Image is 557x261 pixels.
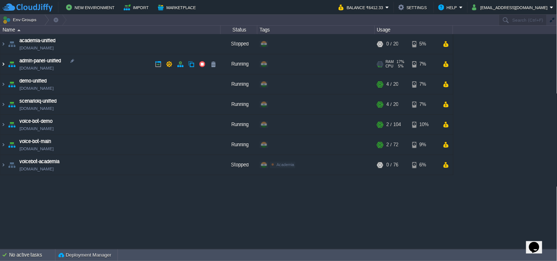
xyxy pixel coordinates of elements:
img: AMDAwAAAACH5BAEAAAAALAAAAAABAAEAAAICRAEAOw== [7,135,17,155]
a: [DOMAIN_NAME] [19,85,54,92]
div: 5% [412,34,436,54]
a: admin-panel-unified [19,57,61,65]
a: academia-unified [19,37,55,44]
span: 17% [397,60,405,64]
div: 7% [412,74,436,94]
img: CloudJiffy [3,3,53,12]
button: New Environment [66,3,117,12]
img: AMDAwAAAACH5BAEAAAAALAAAAAABAAEAAAICRAEAOw== [0,155,6,175]
button: Help [438,3,459,12]
div: 2 / 72 [387,135,398,155]
a: demo-unified [19,77,47,85]
a: [DOMAIN_NAME] [19,105,54,112]
div: 4 / 20 [387,95,398,114]
img: AMDAwAAAACH5BAEAAAAALAAAAAABAAEAAAICRAEAOw== [7,34,17,54]
div: Running [221,115,257,135]
span: CPU [386,64,394,69]
img: AMDAwAAAACH5BAEAAAAALAAAAAABAAEAAAICRAEAOw== [0,115,6,135]
div: 0 / 20 [387,34,398,54]
a: voice-bot-main [19,138,51,145]
img: AMDAwAAAACH5BAEAAAAALAAAAAABAAEAAAICRAEAOw== [7,54,17,74]
div: Name [1,26,220,34]
a: scenarioiq-unified [19,98,57,105]
div: 10% [412,115,436,135]
img: AMDAwAAAACH5BAEAAAAALAAAAAABAAEAAAICRAEAOw== [7,74,17,94]
div: 2 / 104 [387,115,401,135]
a: [DOMAIN_NAME] [19,125,54,132]
div: 7% [412,54,436,74]
div: Running [221,54,257,74]
img: AMDAwAAAACH5BAEAAAAALAAAAAABAAEAAAICRAEAOw== [0,34,6,54]
div: Status [221,26,257,34]
div: 6% [412,155,436,175]
div: Running [221,95,257,114]
button: Import [124,3,151,12]
div: Stopped [221,34,257,54]
div: Tags [258,26,375,34]
span: Academia [276,162,294,167]
div: 7% [412,95,436,114]
div: Usage [375,26,453,34]
button: Marketplace [158,3,198,12]
span: RAM [386,60,394,64]
img: AMDAwAAAACH5BAEAAAAALAAAAAABAAEAAAICRAEAOw== [0,74,6,94]
img: AMDAwAAAACH5BAEAAAAALAAAAAABAAEAAAICRAEAOw== [0,135,6,155]
a: voicebot-academia [19,158,59,165]
a: voice-bot-demo [19,118,53,125]
div: No active tasks [9,249,55,261]
img: AMDAwAAAACH5BAEAAAAALAAAAAABAAEAAAICRAEAOw== [0,54,6,74]
button: [EMAIL_ADDRESS][DOMAIN_NAME] [472,3,550,12]
div: 9% [412,135,436,155]
img: AMDAwAAAACH5BAEAAAAALAAAAAABAAEAAAICRAEAOw== [7,155,17,175]
div: Running [221,74,257,94]
a: [DOMAIN_NAME] [19,165,54,173]
a: [DOMAIN_NAME] [19,145,54,152]
div: 4 / 20 [387,74,398,94]
button: Settings [398,3,429,12]
button: Deployment Manager [58,251,111,259]
div: 0 / 76 [387,155,398,175]
div: Running [221,135,257,155]
a: [DOMAIN_NAME] [19,44,54,52]
img: AMDAwAAAACH5BAEAAAAALAAAAAABAAEAAAICRAEAOw== [7,95,17,114]
img: AMDAwAAAACH5BAEAAAAALAAAAAABAAEAAAICRAEAOw== [7,115,17,135]
div: Stopped [221,155,257,175]
button: Env Groups [3,15,39,25]
img: AMDAwAAAACH5BAEAAAAALAAAAAABAAEAAAICRAEAOw== [0,95,6,114]
span: 5% [397,64,404,69]
button: Balance ₹6412.33 [339,3,386,12]
iframe: chat widget [526,232,550,254]
img: AMDAwAAAACH5BAEAAAAALAAAAAABAAEAAAICRAEAOw== [17,29,21,31]
a: [DOMAIN_NAME] [19,65,54,72]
